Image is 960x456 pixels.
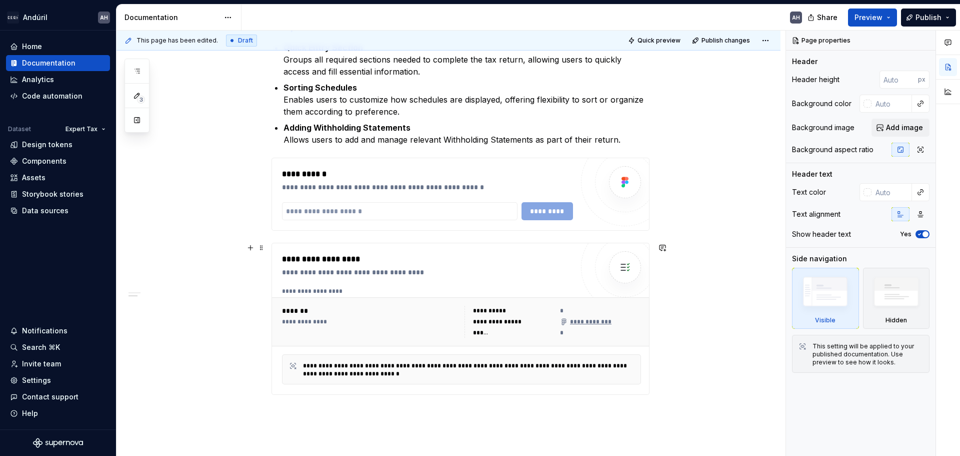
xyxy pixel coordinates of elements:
[802,9,844,27] button: Share
[6,323,110,339] button: Notifications
[22,408,38,418] div: Help
[22,173,45,183] div: Assets
[22,375,51,385] div: Settings
[792,229,851,239] div: Show header text
[701,37,750,45] span: Publish changes
[689,34,754,48] button: Publish changes
[283,42,649,78] p: Groups all required sections needed to complete the tax return, allowing users to quickly access ...
[812,342,923,366] div: This setting will be applied to your published documentation. Use preview to see how it looks.
[854,13,882,23] span: Preview
[124,13,219,23] div: Documentation
[817,13,837,23] span: Share
[22,156,66,166] div: Components
[283,83,357,93] strong: Sorting Schedules
[625,34,685,48] button: Quick preview
[885,316,907,324] div: Hidden
[283,123,410,133] strong: Adding Withholding Statements
[33,438,83,448] svg: Supernova Logo
[6,389,110,405] button: Contact support
[792,123,854,133] div: Background image
[22,342,60,352] div: Search ⌘K
[6,72,110,88] a: Analytics
[8,125,31,133] div: Dataset
[792,209,840,219] div: Text alignment
[792,14,800,22] div: AH
[6,405,110,421] button: Help
[22,326,67,336] div: Notifications
[22,392,78,402] div: Contact support
[6,372,110,388] a: Settings
[918,76,925,84] p: px
[6,186,110,202] a: Storybook stories
[886,123,923,133] span: Add image
[901,9,956,27] button: Publish
[2,7,114,28] button: AndúrilAH
[6,55,110,71] a: Documentation
[100,14,108,22] div: AH
[871,95,912,113] input: Auto
[22,206,68,216] div: Data sources
[137,96,145,104] span: 3
[22,189,83,199] div: Storybook stories
[871,119,929,137] button: Add image
[900,230,911,238] label: Yes
[22,75,54,85] div: Analytics
[22,359,61,369] div: Invite team
[6,203,110,219] a: Data sources
[792,254,847,264] div: Side navigation
[915,13,941,23] span: Publish
[6,153,110,169] a: Components
[6,137,110,153] a: Design tokens
[6,339,110,355] button: Search ⌘K
[792,268,859,329] div: Visible
[863,268,930,329] div: Hidden
[792,145,873,155] div: Background aspect ratio
[283,122,649,146] p: Allows users to add and manage relevant Withholding Statements as part of their return.
[22,91,82,101] div: Code automation
[879,71,918,89] input: Auto
[6,356,110,372] a: Invite team
[637,37,680,45] span: Quick preview
[792,75,839,85] div: Header height
[792,187,826,197] div: Text color
[22,58,75,68] div: Documentation
[283,82,649,118] p: Enables users to customize how schedules are displayed, offering flexibility to sort or organize ...
[6,170,110,186] a: Assets
[6,39,110,55] a: Home
[136,37,218,45] span: This page has been edited.
[792,169,832,179] div: Header text
[871,183,912,201] input: Auto
[792,99,851,109] div: Background color
[61,122,110,136] button: Expert Tax
[238,37,253,45] span: Draft
[22,42,42,52] div: Home
[23,13,47,23] div: Andúril
[792,57,817,67] div: Header
[815,316,835,324] div: Visible
[65,125,97,133] span: Expert Tax
[848,9,897,27] button: Preview
[6,88,110,104] a: Code automation
[22,140,72,150] div: Design tokens
[7,12,19,24] img: 572984b3-56a8-419d-98bc-7b186c70b928.png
